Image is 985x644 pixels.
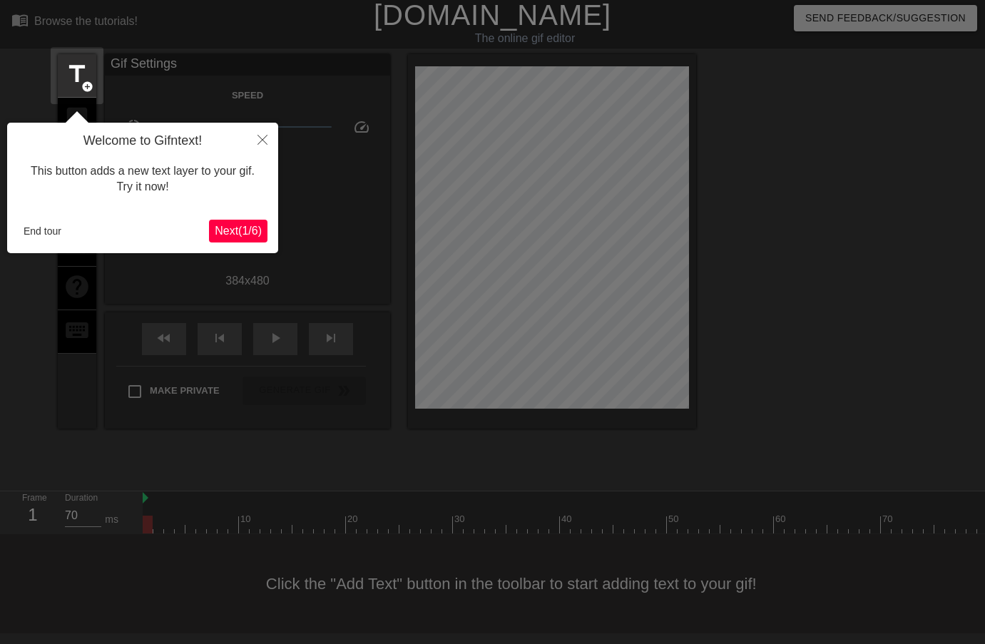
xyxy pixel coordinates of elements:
span: Next ( 1 / 6 ) [215,225,262,237]
button: Next [209,220,267,242]
button: Close [247,123,278,155]
h4: Welcome to Gifntext! [18,133,267,149]
div: This button adds a new text layer to your gif. Try it now! [18,149,267,210]
button: End tour [18,220,67,242]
